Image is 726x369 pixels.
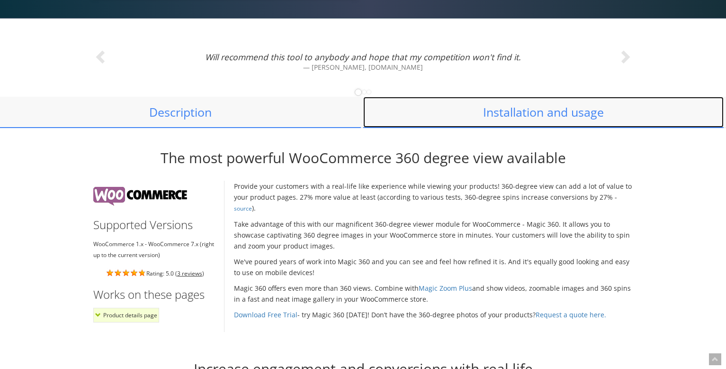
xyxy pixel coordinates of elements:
[234,181,633,214] p: Provide your customers with a real-life like experience while viewing your products! 360-degree v...
[205,51,521,63] i: Will recommend this tool to anybody and hope that my competition won't find it.
[234,203,252,212] a: source
[234,310,297,319] a: Download Free Trial
[93,219,217,231] h3: Supported Versions
[93,308,159,323] li: Product details page
[93,268,217,279] div: Rating: 5.0 ( )
[234,256,633,278] p: We've poured years of work into Magic 360 and you can see and feel how refined it is. And it's eq...
[234,204,252,212] small: source
[363,97,724,128] a: Installation and usage
[234,283,633,304] p: Magic 360 offers even more than 360 views. Combine with and show videos, zoomable images and 360 ...
[86,149,640,166] h2: The most powerful WooCommerce 360 degree view available
[419,284,472,293] a: Magic Zoom Plus
[93,288,217,301] h3: Works on these pages
[234,219,633,251] p: Take advantage of this with our magnificent 360-degree viewer module for WooCommerce - Magic 360....
[234,309,633,320] p: - try Magic 360 [DATE]! Don’t have the 360-degree photos of your products?
[177,269,202,277] a: 3 reviews
[536,310,606,319] a: Request a quote here.
[93,239,217,260] li: WooCommerce 1.x - WooCommerce 7.x (right up to the current version)
[195,63,531,72] small: [PERSON_NAME], [DOMAIN_NAME]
